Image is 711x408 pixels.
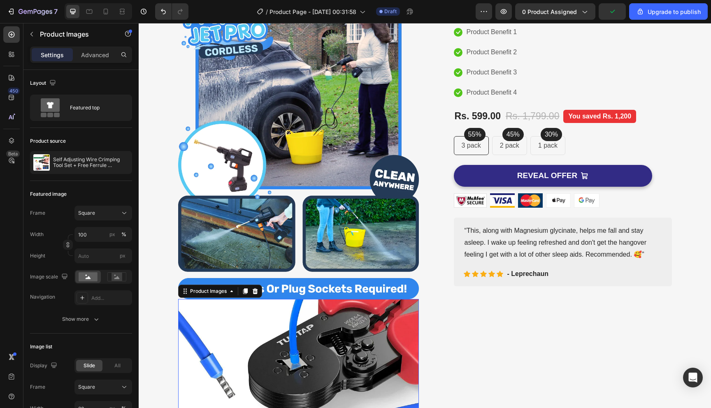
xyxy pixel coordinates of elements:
[139,23,711,408] iframe: Design area
[121,231,126,238] div: %
[379,148,439,158] div: REVEAL OFFER
[78,383,95,391] span: Square
[326,202,523,237] p: “This, along with Magnesium glycinate, helps me fall and stay asleep. I wake up feeling refreshed...
[74,248,132,263] input: px
[31,49,74,54] div: Domain Overview
[522,7,577,16] span: 0 product assigned
[114,362,121,369] span: All
[81,51,109,59] p: Advanced
[22,48,29,54] img: tab_domain_overview_orange.svg
[119,229,129,239] button: px
[30,343,52,350] div: Image list
[30,271,70,283] div: Image scale
[74,227,132,242] input: px%
[13,21,20,28] img: website_grey.svg
[8,88,20,94] div: 450
[70,98,120,117] div: Featured top
[74,206,132,220] button: Square
[84,362,95,369] span: Slide
[107,229,117,239] button: %
[384,8,397,15] span: Draft
[120,253,125,259] span: px
[30,209,45,217] label: Frame
[155,3,188,20] div: Undo/Redo
[266,7,268,16] span: /
[109,231,115,238] div: px
[33,154,50,171] img: product feature img
[23,13,40,20] div: v 4.0.25
[328,23,379,35] p: Product Benefit 2
[330,107,343,116] p: 55%
[21,21,91,28] div: Domain: [DOMAIN_NAME]
[30,137,66,145] div: Product source
[91,49,139,54] div: Keywords by Traffic
[91,294,130,302] div: Add...
[82,48,88,54] img: tab_keywords_by_traffic_grey.svg
[270,7,356,16] span: Product Page - [DATE] 00:31:58
[30,360,59,371] div: Display
[41,51,64,59] p: Settings
[400,118,419,128] p: 1 pack
[30,383,45,391] label: Frame
[629,3,708,20] button: Upgrade to publish
[315,142,513,164] button: REVEAL OFFER
[366,86,421,100] div: Rs. 1,799.00
[328,3,379,15] p: Product Benefit 1
[515,3,595,20] button: 0 product assigned
[30,252,45,260] label: Height
[30,231,44,238] label: Width
[3,3,61,20] button: 7
[54,7,58,16] p: 7
[636,7,701,16] div: Upgrade to publish
[328,44,379,56] p: Product Benefit 3
[369,246,410,256] p: - Leprechaun
[53,157,129,168] p: Self Adjusting Wire Crimping Tool Set + Free Ferrule Terminals | BUY 1 GET 1 FREE
[30,190,67,198] div: Featured image
[78,209,95,217] span: Square
[62,315,100,323] div: Show more
[323,118,342,128] p: 3 pack
[13,13,20,20] img: logo_orange.svg
[328,64,379,76] p: Product Benefit 4
[683,368,703,387] div: Open Intercom Messenger
[368,107,381,116] p: 45%
[6,151,20,157] div: Beta
[30,293,55,301] div: Navigation
[315,86,363,100] div: Rs. 599.00
[425,87,497,100] pre: You saved Rs. 1,200
[50,264,90,272] div: Product Images
[74,380,132,394] button: Square
[40,29,110,39] p: Product Images
[361,118,381,128] p: 2 pack
[30,312,132,327] button: Show more
[406,107,419,116] p: 30%
[30,78,58,89] div: Layout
